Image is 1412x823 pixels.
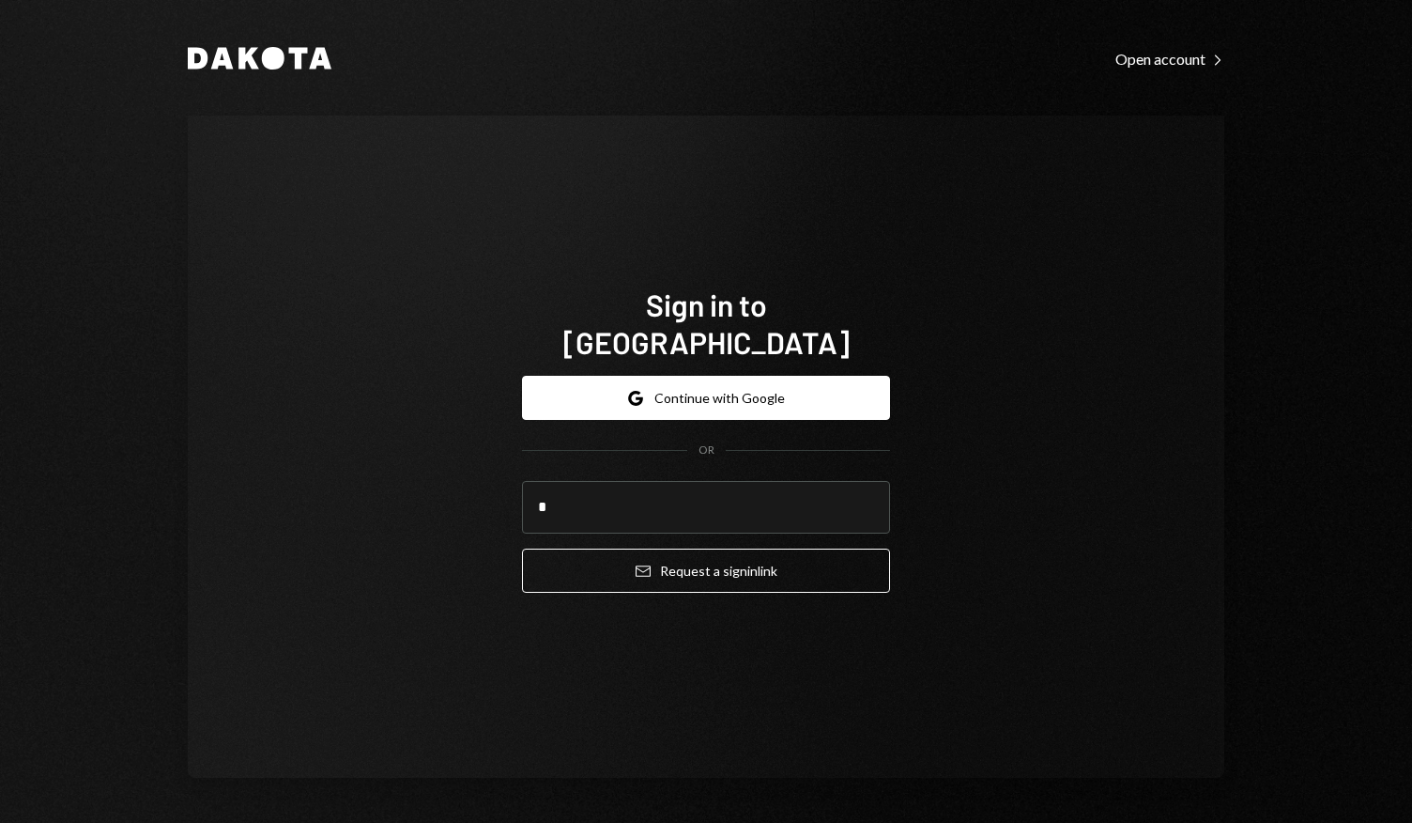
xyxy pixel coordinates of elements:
[1115,50,1224,69] div: Open account
[1115,48,1224,69] a: Open account
[698,443,714,458] div: OR
[522,549,890,593] button: Request a signinlink
[522,286,890,361] h1: Sign in to [GEOGRAPHIC_DATA]
[522,376,890,420] button: Continue with Google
